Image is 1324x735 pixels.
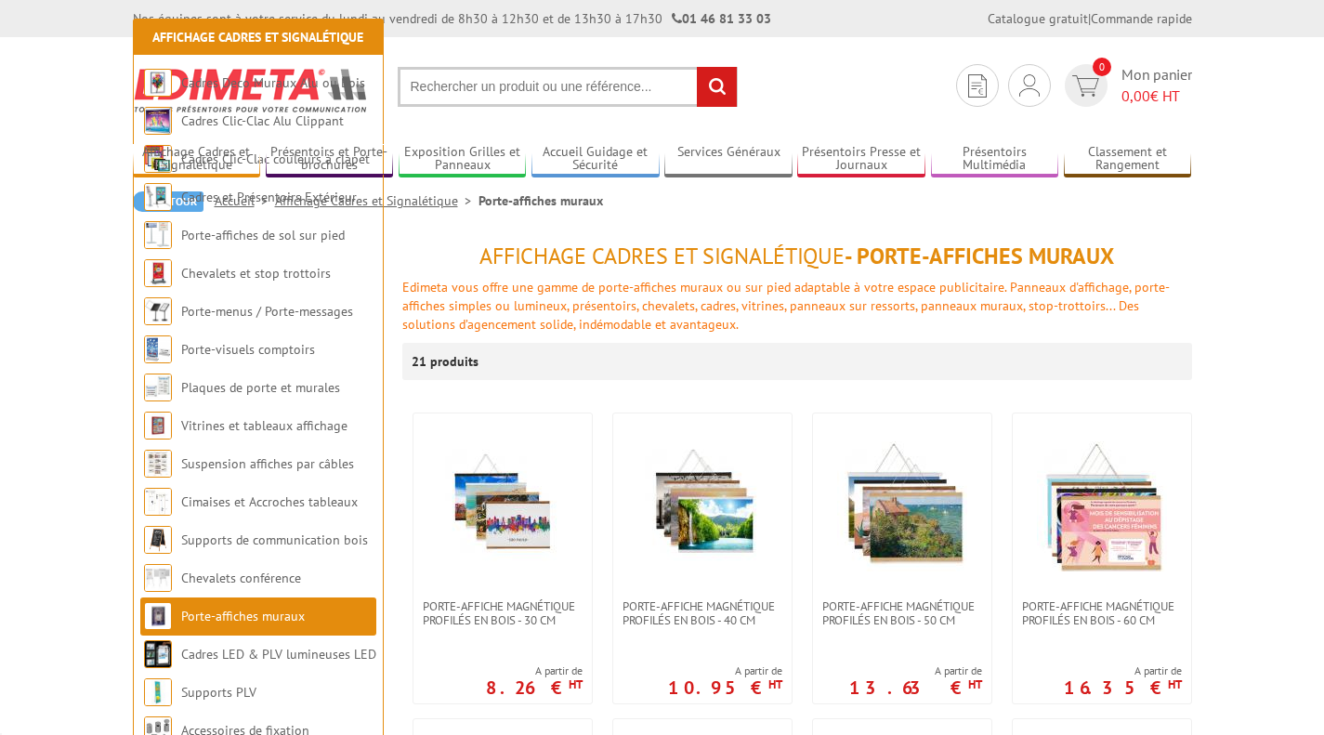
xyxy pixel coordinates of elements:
img: Suspension affiches par câbles [144,450,172,478]
a: Supports PLV [181,684,256,701]
a: PORTE-AFFICHE MAGNÉTIQUE PROFILÉS EN BOIS - 40 cm [613,599,792,627]
sup: HT [968,676,982,692]
span: PORTE-AFFICHE MAGNÉTIQUE PROFILÉS EN BOIS - 60 cm [1022,599,1182,627]
a: PORTE-AFFICHE MAGNÉTIQUE PROFILÉS EN BOIS - 50 cm [813,599,991,627]
span: Mon panier [1121,64,1192,107]
a: Exposition Grilles et Panneaux [399,144,527,175]
li: Porte-affiches muraux [478,191,603,210]
a: Présentoirs et Porte-brochures [266,144,394,175]
img: devis rapide [1072,75,1099,97]
span: Affichage Cadres et Signalétique [479,242,845,270]
img: Cadres Clic-Clac Alu Clippant [144,107,172,135]
img: Vitrines et tableaux affichage [144,412,172,440]
strong: 01 46 81 33 03 [672,10,771,27]
img: Porte-visuels comptoirs [144,335,172,363]
a: Présentoirs Presse et Journaux [797,144,925,175]
font: Edimeta vous offre une gamme de porte-affiches muraux ou sur pied adaptable à votre espace public... [402,279,1170,333]
a: Accueil Guidage et Sécurité [531,144,660,175]
a: devis rapide 0 Mon panier 0,00€ HT [1060,64,1192,107]
img: PORTE-AFFICHE MAGNÉTIQUE PROFILÉS EN BOIS - 30 cm [438,441,568,571]
span: € HT [1121,85,1192,107]
p: 21 produits [412,343,481,380]
span: PORTE-AFFICHE MAGNÉTIQUE PROFILÉS EN BOIS - 30 cm [423,599,583,627]
a: Plaques de porte et murales [181,379,340,396]
span: A partir de [668,663,782,678]
span: 0,00 [1121,86,1150,105]
a: Services Généraux [664,144,793,175]
img: devis rapide [1019,74,1040,97]
a: Supports de communication bois [181,532,368,548]
img: Cadres Deco Muraux Alu ou Bois [144,69,172,97]
img: devis rapide [968,74,987,98]
sup: HT [569,676,583,692]
img: Supports PLV [144,678,172,706]
img: PORTE-AFFICHE MAGNÉTIQUE PROFILÉS EN BOIS - 50 cm [837,441,967,571]
a: Commande rapide [1091,10,1192,27]
p: 13.63 € [849,682,982,693]
img: Cadres LED & PLV lumineuses LED [144,640,172,668]
img: Porte-affiches de sol sur pied [144,221,172,249]
sup: HT [768,676,782,692]
a: Porte-affiches de sol sur pied [181,227,345,243]
a: Classement et Rangement [1064,144,1192,175]
img: Porte-menus / Porte-messages [144,297,172,325]
sup: HT [1168,676,1182,692]
img: Chevalets conférence [144,564,172,592]
span: 0 [1093,58,1111,76]
div: Nos équipes sont à votre service du lundi au vendredi de 8h30 à 12h30 et de 13h30 à 17h30 [133,9,771,28]
img: Cadres et Présentoirs Extérieur [144,183,172,211]
input: Rechercher un produit ou une référence... [398,67,738,107]
span: PORTE-AFFICHE MAGNÉTIQUE PROFILÉS EN BOIS - 50 cm [822,599,982,627]
a: Vitrines et tableaux affichage [181,417,347,434]
a: Cadres et Présentoirs Extérieur [181,189,357,205]
a: Porte-menus / Porte-messages [181,303,353,320]
a: Cadres LED & PLV lumineuses LED [181,646,376,663]
a: Affichage Cadres et Signalétique [152,29,363,46]
p: 8.26 € [486,682,583,693]
a: Chevalets et stop trottoirs [181,265,331,282]
p: 10.95 € [668,682,782,693]
p: 16.35 € [1064,682,1182,693]
a: Suspension affiches par câbles [181,455,354,472]
img: Cimaises et Accroches tableaux [144,488,172,516]
input: rechercher [697,67,737,107]
a: PORTE-AFFICHE MAGNÉTIQUE PROFILÉS EN BOIS - 60 cm [1013,599,1191,627]
img: Plaques de porte et murales [144,374,172,401]
img: Porte-affiches muraux [144,602,172,630]
a: Affichage Cadres et Signalétique [275,192,478,209]
img: PORTE-AFFICHE MAGNÉTIQUE PROFILÉS EN BOIS - 60 cm [1037,441,1167,571]
a: Porte-affiches muraux [181,608,305,624]
a: Cimaises et Accroches tableaux [181,493,358,510]
span: A partir de [1064,663,1182,678]
a: Cadres Deco Muraux Alu ou Bois [181,74,365,91]
img: Chevalets et stop trottoirs [144,259,172,287]
a: Chevalets conférence [181,570,301,586]
a: Catalogue gratuit [988,10,1088,27]
a: Présentoirs Multimédia [931,144,1059,175]
img: PORTE-AFFICHE MAGNÉTIQUE PROFILÉS EN BOIS - 40 cm [637,441,767,571]
a: Affichage Cadres et Signalétique [133,144,261,175]
img: Supports de communication bois [144,526,172,554]
span: A partir de [849,663,982,678]
div: | [988,9,1192,28]
span: PORTE-AFFICHE MAGNÉTIQUE PROFILÉS EN BOIS - 40 cm [623,599,782,627]
h1: - Porte-affiches muraux [402,244,1192,269]
span: A partir de [486,663,583,678]
a: PORTE-AFFICHE MAGNÉTIQUE PROFILÉS EN BOIS - 30 cm [413,599,592,627]
a: Cadres Clic-Clac Alu Clippant [181,112,344,129]
a: Porte-visuels comptoirs [181,341,315,358]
